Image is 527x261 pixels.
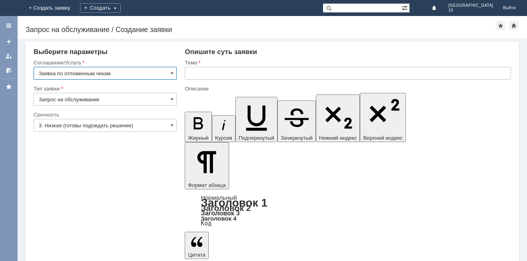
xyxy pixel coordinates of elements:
[319,135,357,141] span: Нижний индекс
[215,135,232,141] span: Курсив
[34,86,175,91] div: Тип заявки
[281,135,313,141] span: Зачеркнутый
[401,4,409,11] span: Расширенный поиск
[509,21,519,30] div: Сделать домашней страницей
[201,194,237,201] a: Нормальный
[34,48,108,56] span: Выберите параметры
[185,112,212,142] button: Жирный
[185,195,511,226] div: Формат абзаца
[201,197,267,209] a: Заголовок 1
[201,220,212,227] a: Код
[212,115,236,142] button: Курсив
[185,142,229,189] button: Формат абзаца
[239,135,274,141] span: Подчеркнутый
[185,48,257,56] span: Опишите суть заявки
[26,26,496,34] div: Запрос на обслуживание / Создание заявки
[363,135,403,141] span: Верхний индекс
[201,203,251,213] a: Заголовок 2
[448,8,493,13] span: 10
[185,60,509,65] div: Тема
[316,94,360,142] button: Нижний индекс
[2,64,15,77] a: Мои согласования
[2,35,15,48] a: Создать заявку
[185,232,209,259] button: Цитата
[2,50,15,62] a: Мои заявки
[34,60,175,65] div: Соглашение/Услуга
[201,209,240,217] a: Заголовок 3
[448,3,493,8] span: [GEOGRAPHIC_DATA]
[188,135,209,141] span: Жирный
[80,3,121,13] div: Создать
[360,93,406,142] button: Верхний индекс
[496,21,505,30] div: Добавить в избранное
[185,86,509,91] div: Описание
[236,97,277,142] button: Подчеркнутый
[188,252,206,258] span: Цитата
[188,182,226,188] span: Формат абзаца
[34,112,175,117] div: Срочность
[277,100,316,142] button: Зачеркнутый
[201,215,236,222] a: Заголовок 4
